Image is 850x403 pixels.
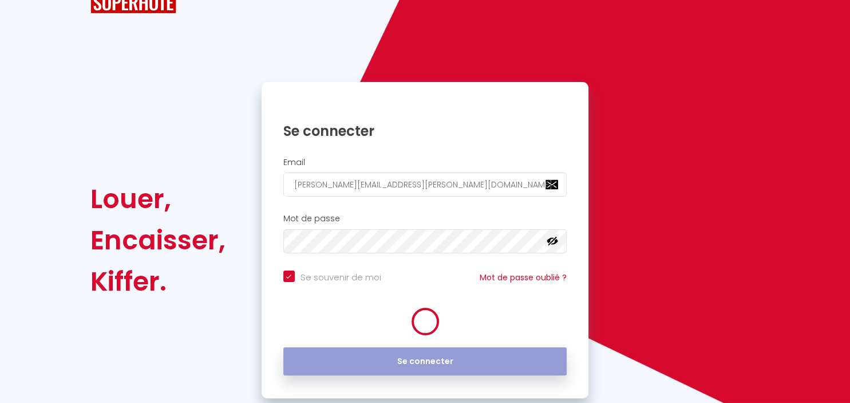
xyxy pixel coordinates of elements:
[283,347,567,376] button: Se connecter
[283,158,567,167] h2: Email
[283,173,567,197] input: Ton Email
[480,272,567,283] a: Mot de passe oublié ?
[9,5,44,39] button: Ouvrir le widget de chat LiveChat
[90,220,226,261] div: Encaisser,
[90,178,226,220] div: Louer,
[283,122,567,140] h1: Se connecter
[90,261,226,302] div: Kiffer.
[283,214,567,224] h2: Mot de passe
